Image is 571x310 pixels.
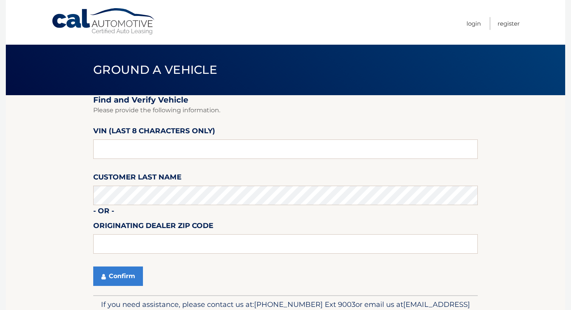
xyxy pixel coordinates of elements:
h2: Find and Verify Vehicle [93,95,478,105]
span: Ground a Vehicle [93,63,217,77]
label: - or - [93,205,114,219]
label: VIN (last 8 characters only) [93,125,215,139]
a: Register [498,17,520,30]
a: Cal Automotive [51,8,156,35]
button: Confirm [93,266,143,286]
p: Please provide the following information. [93,105,478,116]
label: Customer Last Name [93,171,181,186]
a: Login [467,17,481,30]
span: [PHONE_NUMBER] Ext 9003 [254,300,355,309]
label: Originating Dealer Zip Code [93,220,213,234]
